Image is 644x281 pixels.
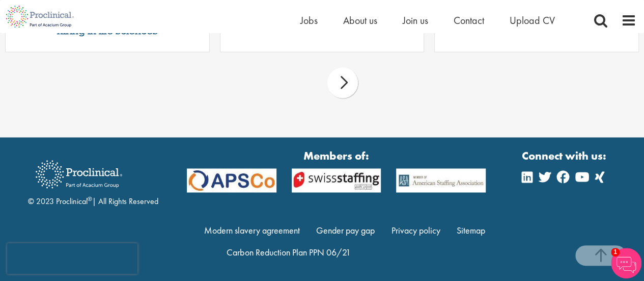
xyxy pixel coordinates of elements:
strong: Members of: [187,147,486,163]
a: Upload CV [510,14,555,27]
a: Jobs [300,14,318,27]
a: About us [343,14,377,27]
img: Proclinical Recruitment [28,153,130,195]
a: Gender pay gap [316,224,375,236]
strong: Connect with us: [522,147,608,163]
span: 1 [611,248,620,257]
img: APSCo [388,168,493,192]
div: © 2023 Proclinical | All Rights Reserved [28,152,158,207]
div: next [327,67,358,98]
iframe: reCAPTCHA [7,243,137,274]
a: Sitemap [457,224,485,236]
a: Contact [454,14,484,27]
img: APSCo [179,168,284,192]
img: APSCo [284,168,389,192]
a: Modern slavery agreement [204,224,300,236]
a: Privacy policy [391,224,440,236]
img: Chatbot [611,248,641,278]
a: Carbon Reduction Plan PPN 06/21 [227,246,350,258]
a: Join us [403,14,428,27]
sup: ® [88,194,92,202]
